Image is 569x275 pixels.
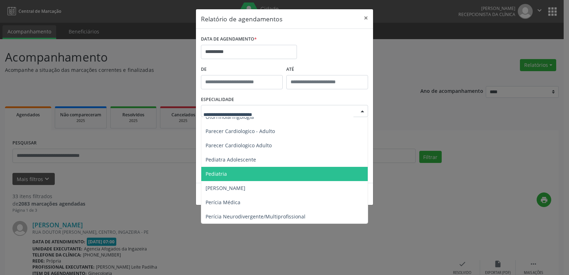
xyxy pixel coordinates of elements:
[359,9,373,27] button: Close
[201,94,234,105] label: ESPECIALIDADE
[206,113,254,120] span: Otorrinolaringologia
[206,199,240,206] span: Perícia Médica
[206,156,256,163] span: Pediatra Adolescente
[206,128,275,134] span: Parecer Cardiologico - Adulto
[201,34,257,45] label: DATA DE AGENDAMENTO
[201,64,283,75] label: De
[206,170,227,177] span: Pediatria
[206,142,272,149] span: Parecer Cardiologico Adulto
[206,213,305,220] span: Perícia Neurodivergente/Multiprofissional
[206,185,245,191] span: [PERSON_NAME]
[286,64,368,75] label: ATÉ
[201,14,282,23] h5: Relatório de agendamentos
